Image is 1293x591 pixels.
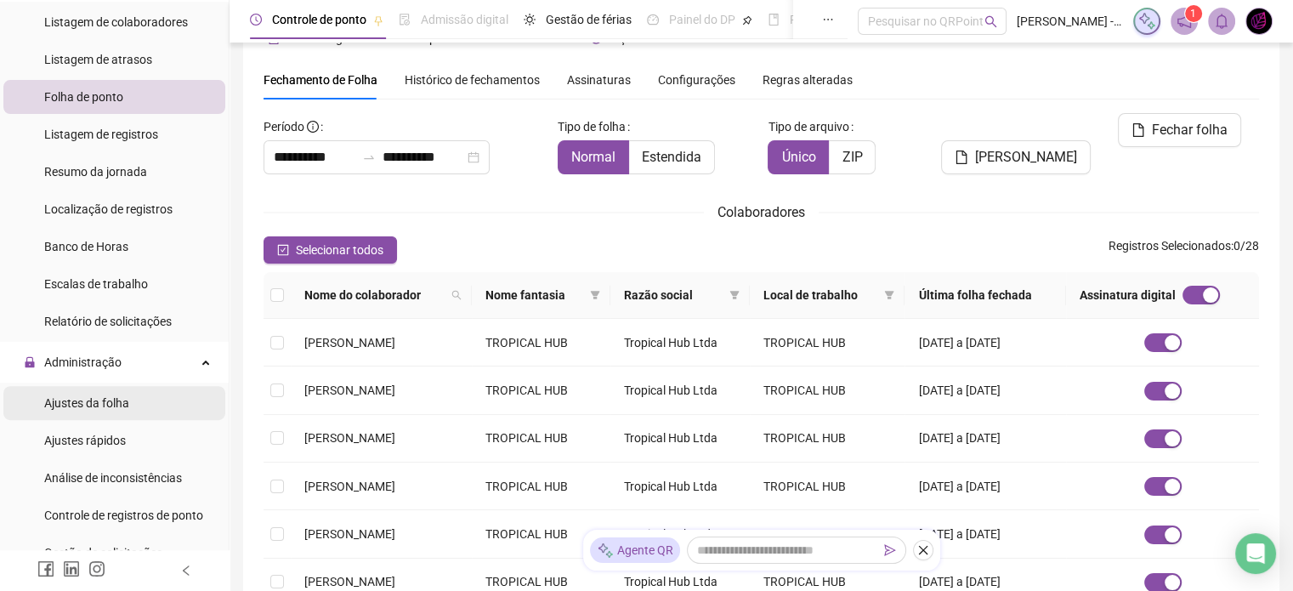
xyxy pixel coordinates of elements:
[610,463,749,510] td: Tropical Hub Ltda
[44,128,158,141] span: Listagem de registros
[941,140,1091,174] button: [PERSON_NAME]
[250,14,262,26] span: clock-circle
[842,149,862,165] span: ZIP
[590,537,680,563] div: Agente QR
[1080,286,1176,304] span: Assinatura digital
[44,546,162,560] span: Gestão de solicitações
[44,53,152,66] span: Listagem de atrasos
[905,463,1066,510] td: [DATE] a [DATE]
[1235,533,1276,574] div: Open Intercom Messenger
[750,415,905,463] td: TROPICAL HUB
[717,204,805,220] span: Colaboradores
[726,282,743,308] span: filter
[24,356,36,368] span: lock
[768,117,848,136] span: Tipo de arquivo
[264,236,397,264] button: Selecionar todos
[307,121,319,133] span: info-circle
[485,286,583,304] span: Nome fantasia
[610,415,749,463] td: Tropical Hub Ltda
[790,13,899,26] span: Folha de pagamento
[44,202,173,216] span: Localização de registros
[44,240,128,253] span: Banco de Horas
[264,120,304,134] span: Período
[296,241,383,259] span: Selecionar todos
[750,463,905,510] td: TROPICAL HUB
[304,336,395,349] span: [PERSON_NAME]
[44,165,147,179] span: Resumo da jornada
[658,74,735,86] span: Configurações
[546,13,632,26] span: Gestão de férias
[472,510,610,558] td: TROPICAL HUB
[642,149,701,165] span: Estendida
[373,15,383,26] span: pushpin
[277,244,289,256] span: check-square
[44,396,129,410] span: Ajustes da folha
[362,151,376,164] span: swap-right
[1185,5,1202,22] sup: 1
[647,14,659,26] span: dashboard
[884,544,896,556] span: send
[590,290,600,300] span: filter
[763,286,878,304] span: Local de trabalho
[405,73,540,87] span: Histórico de fechamentos
[905,415,1066,463] td: [DATE] a [DATE]
[1131,123,1145,137] span: file
[567,74,631,86] span: Assinaturas
[822,14,834,26] span: ellipsis
[304,286,445,304] span: Nome do colaborador
[472,319,610,367] td: TROPICAL HUB
[768,14,780,26] span: book
[610,319,749,367] td: Tropical Hub Ltda
[44,15,188,29] span: Listagem de colaboradores
[264,73,377,87] span: Fechamento de Folha
[905,272,1066,319] th: Última folha fechada
[917,544,929,556] span: close
[955,151,968,164] span: file
[669,13,735,26] span: Painel do DP
[304,575,395,588] span: [PERSON_NAME]
[63,560,80,577] span: linkedin
[451,290,462,300] span: search
[597,542,614,560] img: sparkle-icon.fc2bf0ac1784a2077858766a79e2daf3.svg
[1109,239,1231,253] span: Registros Selecionados
[984,15,997,28] span: search
[1017,12,1123,31] span: [PERSON_NAME] - TROPICAL HUB
[571,149,615,165] span: Normal
[44,355,122,369] span: Administração
[975,147,1077,168] span: [PERSON_NAME]
[44,315,172,328] span: Relatório de solicitações
[610,510,749,558] td: Tropical Hub Ltda
[44,277,148,291] span: Escalas de trabalho
[905,367,1066,414] td: [DATE] a [DATE]
[472,463,610,510] td: TROPICAL HUB
[44,471,182,485] span: Análise de inconsistências
[44,434,126,447] span: Ajustes rápidos
[448,282,465,308] span: search
[610,367,749,414] td: Tropical Hub Ltda
[1137,12,1156,31] img: sparkle-icon.fc2bf0ac1784a2077858766a79e2daf3.svg
[399,14,411,26] span: file-done
[272,13,366,26] span: Controle de ponto
[1109,236,1259,264] span: : 0 / 28
[905,510,1066,558] td: [DATE] a [DATE]
[472,367,610,414] td: TROPICAL HUB
[37,560,54,577] span: facebook
[750,367,905,414] td: TROPICAL HUB
[44,509,203,522] span: Controle de registros de ponto
[750,510,905,558] td: TROPICAL HUB
[781,149,815,165] span: Único
[44,90,123,104] span: Folha de ponto
[180,565,192,577] span: left
[472,415,610,463] td: TROPICAL HUB
[1177,14,1192,29] span: notification
[304,431,395,445] span: [PERSON_NAME]
[1214,14,1229,29] span: bell
[558,117,626,136] span: Tipo de folha
[1190,8,1196,20] span: 1
[304,527,395,541] span: [PERSON_NAME]
[88,560,105,577] span: instagram
[763,74,853,86] span: Regras alteradas
[905,319,1066,367] td: [DATE] a [DATE]
[881,282,898,308] span: filter
[587,282,604,308] span: filter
